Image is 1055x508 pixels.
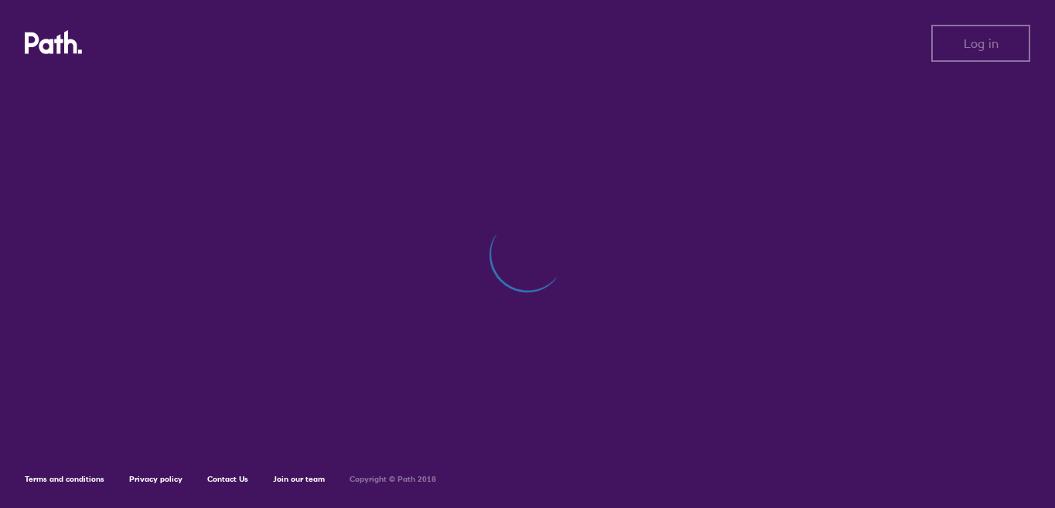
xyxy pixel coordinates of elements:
[931,25,1030,62] button: Log in
[25,474,104,484] a: Terms and conditions
[129,474,183,484] a: Privacy policy
[964,36,999,50] span: Log in
[350,475,436,484] h6: Copyright © Path 2018
[273,474,325,484] a: Join our team
[207,474,248,484] a: Contact Us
